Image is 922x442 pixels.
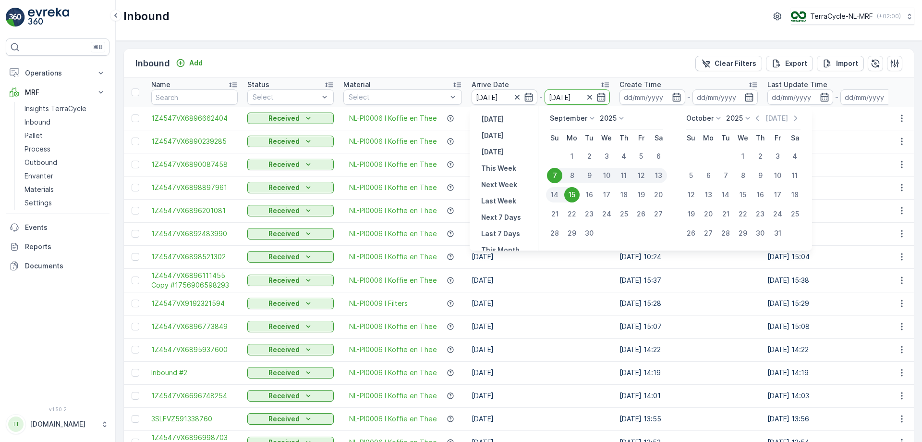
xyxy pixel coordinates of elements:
p: Inbound [24,117,50,127]
button: TerraCycle-NL-MRF(+02:00) [791,8,914,25]
th: Thursday [615,129,632,147]
input: dd/mm/yyyy [692,89,758,105]
button: Add [172,57,206,69]
p: Pallet [24,131,43,140]
td: [DATE] 13:55 [615,407,763,430]
div: 21 [718,206,733,222]
p: [DOMAIN_NAME] [30,419,96,429]
div: 20 [701,206,716,222]
button: Received [247,413,334,425]
a: Events [6,218,109,237]
div: 3 [599,149,614,164]
p: Received [268,206,300,215]
div: 28 [547,226,562,241]
td: [DATE] [467,130,615,153]
th: Monday [700,129,717,147]
a: Materials [21,183,109,196]
button: Tomorrow [477,146,508,158]
p: Settings [24,198,52,208]
span: 1Z4547VX6898521302 [151,252,238,262]
td: [DATE] 16:03 [763,107,910,130]
div: 5 [683,168,699,183]
span: NL-PI0006 I Koffie en Thee [349,137,437,146]
p: ⌘B [93,43,103,51]
td: [DATE] 15:07 [615,315,763,338]
span: NL-PI0006 I Koffie en Thee [349,229,437,239]
span: NL-PI0006 I Koffie en Thee [349,414,437,424]
td: [DATE] [467,268,615,292]
td: [DATE] 16:01 [763,130,910,153]
p: Inbound [123,9,170,24]
a: 1Z4547VX6896111455 Copy #1756906598293 [151,271,238,290]
p: Last Week [481,196,516,206]
th: Friday [632,129,650,147]
div: 25 [616,206,631,222]
div: 10 [598,168,615,183]
th: Wednesday [734,129,752,147]
div: 23 [582,206,597,222]
div: 26 [633,206,649,222]
span: NL-PI0006 I Koffie en Thee [349,368,437,378]
button: This Week [477,163,520,174]
a: NL-PI0006 I Koffie en Thee [349,114,437,123]
div: 1 [735,149,751,164]
p: Process [24,144,50,154]
p: [DATE] [481,114,504,124]
button: Operations [6,63,109,83]
div: 24 [599,206,614,222]
div: 3 [770,149,785,164]
p: Next 7 Days [481,213,521,222]
td: [DATE] [467,315,615,338]
span: 1Z4547VX6890087458 [151,160,238,169]
div: 20 [651,187,666,202]
a: Envanter [21,169,109,183]
p: TerraCycle-NL-MRF [810,12,873,21]
p: Add [189,58,203,68]
a: 1Z4547VX9192321594 [151,299,238,308]
a: NL-PI0006 I Koffie en Thee [349,391,437,401]
td: [DATE] [467,107,615,130]
td: [DATE] 15:07 [763,222,910,245]
a: NL-PI0006 I Koffie en Thee [349,206,437,215]
button: Clear Filters [695,56,762,71]
th: Sunday [546,129,563,147]
input: dd/mm/yyyy [767,89,833,105]
input: dd/mm/yyyy [545,89,610,105]
div: TT [8,417,24,432]
p: Received [268,229,300,239]
div: Toggle Row Selected [132,415,139,423]
span: 1Z4547VX6896201081 [151,206,238,215]
div: 26 [683,226,699,241]
div: 11 [787,168,802,183]
p: Last Update Time [767,80,827,89]
p: October [686,114,714,123]
div: 9 [581,168,598,183]
button: Received [247,390,334,402]
div: 28 [718,226,733,241]
span: 1Z4547VX6896662404 [151,114,238,123]
td: [DATE] 15:12 [763,199,910,222]
span: 1Z4547VX6898897961 [151,183,238,192]
button: Next 7 Days [477,212,525,223]
td: [DATE] 15:37 [615,268,763,292]
th: Wednesday [598,129,615,147]
a: Settings [21,196,109,210]
p: Select [349,92,447,102]
input: Search [151,89,238,105]
td: [DATE] 15:04 [763,245,910,268]
td: [DATE] [467,407,615,430]
div: 7 [547,168,562,183]
button: TT[DOMAIN_NAME] [6,414,109,434]
span: 1Z4547VX6895937600 [151,345,238,354]
p: Operations [25,68,90,78]
td: [DATE] 14:03 [763,384,910,407]
div: 16 [752,187,768,202]
span: Inbound #2 [151,368,238,378]
div: 15 [735,187,751,202]
div: Toggle Row Selected [132,207,139,215]
a: NL-PI0006 I Koffie en Thee [349,322,437,331]
div: Toggle Row Selected [132,253,139,261]
p: Received [268,299,300,308]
